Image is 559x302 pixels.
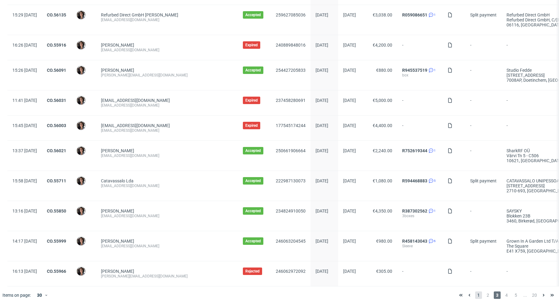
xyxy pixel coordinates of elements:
[245,208,261,213] span: Accepted
[77,267,85,276] img: Moreno Martinez Cristina
[276,148,306,153] a: 250661906664
[245,68,261,73] span: Accepted
[47,43,66,48] a: CO.55916
[101,103,233,108] div: [EMAIL_ADDRESS][DOMAIN_NAME]
[47,98,66,103] a: CO.56031
[101,183,233,188] div: [EMAIL_ADDRESS][DOMAIN_NAME]
[245,239,261,244] span: Accepted
[402,213,438,218] div: 3boxes
[316,269,328,274] span: [DATE]
[470,208,497,223] span: -
[101,269,134,274] a: [PERSON_NAME]
[343,269,356,274] span: [DATE]
[276,208,306,213] a: 234824910050
[12,68,37,73] span: 15:26 [DATE]
[470,98,497,108] span: -
[12,269,37,274] span: 16:13 [DATE]
[47,269,66,274] a: CO.55966
[434,148,436,153] span: 1
[427,178,436,183] a: 5
[77,207,85,215] img: Moreno Martinez Cristina
[373,12,392,17] span: €3,038.00
[470,68,497,83] span: -
[316,43,328,48] span: [DATE]
[402,178,427,183] a: R594468883
[33,291,44,300] div: 30
[373,98,392,103] span: €5,000.00
[2,292,31,298] span: Items on page:
[316,12,328,17] span: [DATE]
[77,176,85,185] img: Moreno Martinez Cristina
[343,123,356,128] span: [DATE]
[77,96,85,105] img: Moreno Martinez Cristina
[402,68,427,73] a: R945537519
[276,239,306,244] a: 246063204545
[245,43,258,48] span: Expired
[402,239,427,244] a: R458143043
[373,148,392,153] span: €2,240.00
[343,208,356,213] span: [DATE]
[12,12,37,17] span: 15:29 [DATE]
[434,12,436,17] span: 1
[402,208,427,213] a: R387302562
[470,12,497,17] span: Split payment
[470,43,497,53] span: -
[101,239,134,244] a: [PERSON_NAME]
[101,213,233,218] div: [EMAIL_ADDRESS][DOMAIN_NAME]
[101,12,178,17] a: Refurbed Direct GmbH [PERSON_NAME]
[434,239,436,244] span: 6
[101,128,233,133] div: [EMAIL_ADDRESS][DOMAIN_NAME]
[276,269,306,274] a: 246062972092
[402,244,438,249] div: Sleeve
[245,269,260,274] span: Rejected
[77,121,85,130] img: Moreno Martinez Cristina
[522,291,529,299] span: ...
[343,98,356,103] span: [DATE]
[12,148,37,153] span: 13:37 [DATE]
[316,239,328,244] span: [DATE]
[376,269,392,274] span: €305.00
[484,291,491,299] span: 2
[245,123,258,128] span: Expired
[47,208,66,213] a: CO.55850
[245,12,261,17] span: Accepted
[343,43,356,48] span: [DATE]
[12,178,37,183] span: 15:58 [DATE]
[373,208,392,213] span: €4,350.00
[276,98,306,103] a: 237458280691
[101,43,134,48] a: [PERSON_NAME]
[343,178,356,183] span: [DATE]
[77,41,85,49] img: Moreno Martinez Cristina
[343,239,356,244] span: [DATE]
[276,43,306,48] a: 240889848016
[531,291,538,299] span: 20
[494,291,501,299] span: 3
[101,48,233,53] div: [EMAIL_ADDRESS][DOMAIN_NAME]
[101,178,134,183] a: Catavassalo Lda
[101,73,233,78] div: [PERSON_NAME][EMAIL_ADDRESS][DOMAIN_NAME]
[402,123,438,133] span: -
[47,178,66,183] a: CO.55711
[101,68,134,73] a: [PERSON_NAME]
[434,208,436,213] span: 1
[276,12,306,17] a: 259627085036
[343,12,356,17] span: [DATE]
[47,148,66,153] a: CO.56021
[245,98,258,103] span: Expired
[373,178,392,183] span: €1,080.00
[276,68,306,73] a: 254427205833
[12,123,37,128] span: 15:45 [DATE]
[276,178,306,183] a: 222987130073
[427,148,436,153] a: 1
[12,43,37,48] span: 16:26 [DATE]
[402,43,438,53] span: -
[12,98,37,103] span: 11:41 [DATE]
[434,178,436,183] span: 5
[77,66,85,75] img: Moreno Martinez Cristina
[101,244,233,249] div: [EMAIL_ADDRESS][DOMAIN_NAME]
[434,68,436,73] span: 1
[276,123,306,128] a: 177545174244
[101,153,233,158] div: [EMAIL_ADDRESS][DOMAIN_NAME]
[376,239,392,244] span: €980.00
[316,178,328,183] span: [DATE]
